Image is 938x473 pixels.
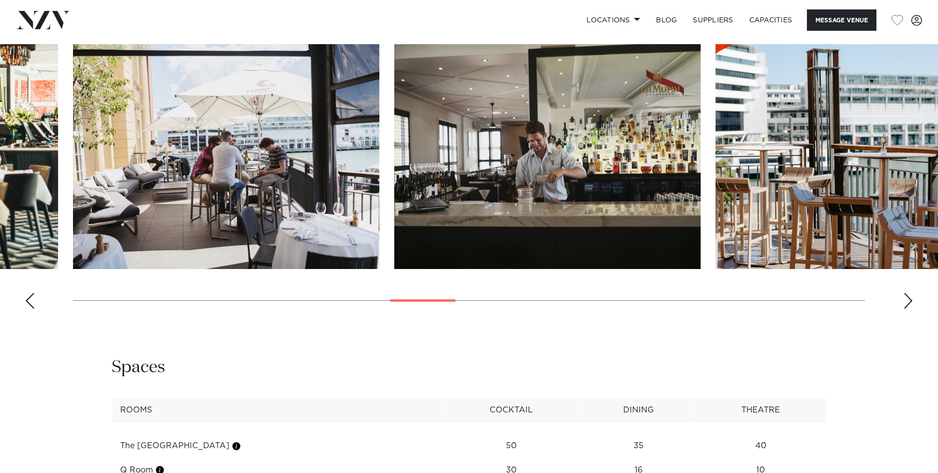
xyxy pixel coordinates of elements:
td: 40 [695,434,826,458]
th: Theatre [695,398,826,422]
a: BLOG [648,9,685,31]
img: Outdoor event space at Harbourside Ocean Bar Grill [73,44,379,269]
th: Dining [582,398,695,422]
th: Rooms [112,398,440,422]
img: Bartender pouring a drink at Harbourside Ocean Bar Grill [394,44,701,269]
td: 50 [440,434,582,458]
th: Cocktail [440,398,582,422]
h2: Spaces [112,356,165,379]
td: The [GEOGRAPHIC_DATA] [112,434,440,458]
img: nzv-logo.png [16,11,70,29]
a: SUPPLIERS [685,9,741,31]
swiper-slide: 13 / 30 [73,44,379,269]
td: 35 [582,434,695,458]
button: Message Venue [807,9,876,31]
swiper-slide: 14 / 30 [394,44,701,269]
a: Capacities [741,9,800,31]
a: Locations [578,9,648,31]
